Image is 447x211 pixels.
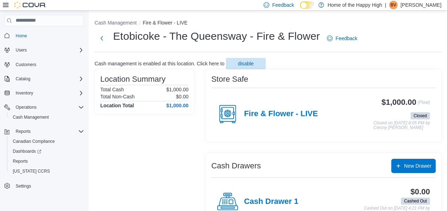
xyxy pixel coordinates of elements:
span: Cashed Out [404,198,427,204]
span: Cash Management [10,113,84,121]
button: Next [95,31,109,45]
h4: $1,000.00 [166,103,188,108]
button: Operations [1,102,87,112]
input: Dark Mode [300,1,315,9]
p: (Float) [417,98,430,111]
span: Feedback [272,1,294,9]
span: Home [13,31,84,40]
span: Reports [13,127,84,136]
button: Operations [13,103,39,112]
button: Fire & Flower - LIVE [143,20,187,26]
p: $1,000.00 [166,87,188,92]
span: Operations [13,103,84,112]
button: Users [13,46,30,54]
span: Dashboards [13,148,41,154]
span: Dashboards [10,147,84,156]
h3: Cash Drawers [211,162,261,170]
a: Dashboards [10,147,44,156]
h4: Fire & Flower - LIVE [244,109,318,119]
p: | [385,1,386,9]
span: Catalog [13,75,84,83]
span: Users [13,46,84,54]
a: Canadian Compliance [10,137,58,146]
span: Inventory [13,89,84,97]
a: [US_STATE] CCRS [10,167,53,175]
span: Inventory [16,90,33,96]
p: [PERSON_NAME] [400,1,441,9]
h6: Total Cash [100,87,124,92]
button: Inventory [1,88,87,98]
a: Cash Management [10,113,52,121]
p: Home of the Happy High [328,1,382,9]
a: Feedback [324,31,360,45]
h6: Total Non-Cash [100,94,135,99]
span: Users [16,47,27,53]
button: Reports [1,126,87,136]
button: Reports [13,127,33,136]
div: Benjamin Venning [389,1,398,9]
p: Cash management is enabled at this location. Click here to [95,61,224,66]
span: [US_STATE] CCRS [13,168,50,174]
img: Cova [14,1,46,9]
span: Cashed Out [401,198,430,205]
button: Cash Management [7,112,87,122]
span: Closed [410,112,430,119]
span: Reports [16,129,31,134]
a: Reports [10,157,31,166]
button: Reports [7,156,87,166]
button: [US_STATE] CCRS [7,166,87,176]
span: Feedback [335,35,357,42]
span: Closed [414,113,427,119]
a: Settings [13,182,34,190]
a: Dashboards [7,146,87,156]
span: Settings [16,183,31,189]
span: disable [238,60,254,67]
span: BV [390,1,396,9]
button: Customers [1,59,87,70]
button: Catalog [13,75,33,83]
p: Closed on [DATE] 8:05 PM by Cresny [PERSON_NAME] [373,121,430,130]
span: Reports [13,158,28,164]
button: Cash Management [95,20,137,26]
h4: Cash Drawer 1 [244,197,298,206]
button: Settings [1,180,87,191]
button: Catalog [1,74,87,84]
nav: An example of EuiBreadcrumbs [95,19,441,28]
h3: Store Safe [211,75,248,83]
button: Canadian Compliance [7,136,87,146]
h1: Etobicoke - The Queensway - Fire & Flower [113,29,320,43]
span: Settings [13,181,84,190]
h3: $1,000.00 [382,98,416,107]
span: New Drawer [404,162,431,169]
span: Catalog [16,76,30,82]
span: Operations [16,104,37,110]
span: Cash Management [13,114,49,120]
span: Washington CCRS [10,167,84,175]
span: Home [16,33,27,39]
button: Users [1,45,87,55]
a: Customers [13,60,39,69]
button: disable [226,58,266,69]
span: Customers [16,62,36,67]
nav: Complex example [4,28,84,210]
h3: Location Summary [100,75,165,83]
button: Home [1,31,87,41]
button: Inventory [13,89,36,97]
span: Customers [13,60,84,69]
span: Canadian Compliance [10,137,84,146]
span: Canadian Compliance [13,139,55,144]
a: Home [13,32,30,40]
p: $0.00 [176,94,188,99]
button: New Drawer [391,159,436,173]
h4: Location Total [100,103,134,108]
span: Reports [10,157,84,166]
h3: $0.00 [410,188,430,196]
